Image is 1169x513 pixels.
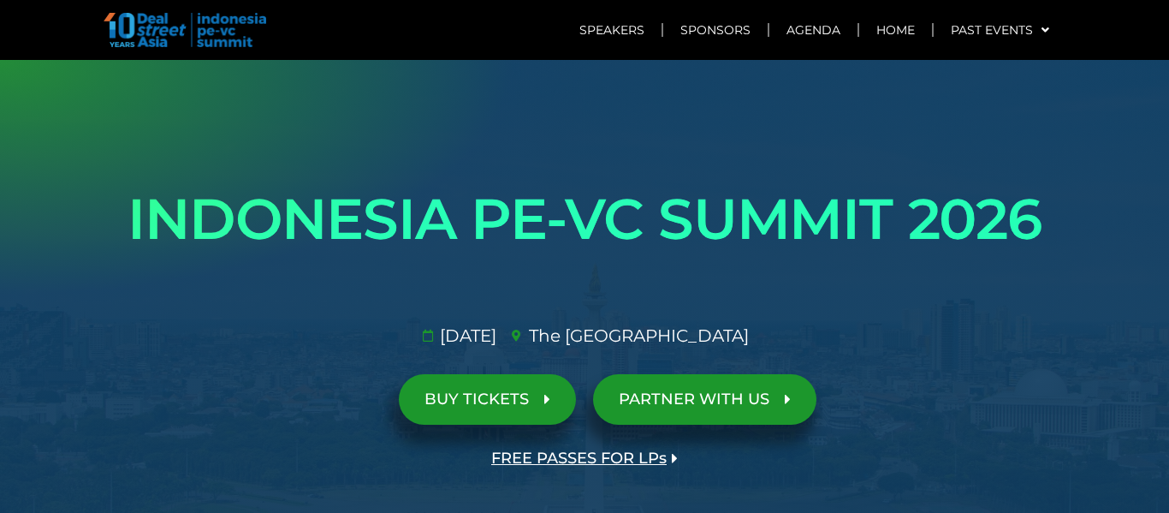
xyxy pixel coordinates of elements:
a: Sponsors [663,10,768,50]
a: Agenda [769,10,857,50]
a: BUY TICKETS [399,374,576,425]
a: Speakers [562,10,662,50]
a: FREE PASSES FOR LPs [466,433,703,484]
a: Past Events [934,10,1066,50]
span: [DATE]​ [436,323,496,349]
a: Home [859,10,932,50]
span: BUY TICKETS [424,391,529,408]
span: PARTNER WITH US [619,391,769,408]
a: PARTNER WITH US [593,374,816,425]
h1: INDONESIA PE-VC SUMMIT 2026 [105,171,1064,267]
span: FREE PASSES FOR LPs [491,450,667,467]
span: The [GEOGRAPHIC_DATA]​ [525,323,749,349]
